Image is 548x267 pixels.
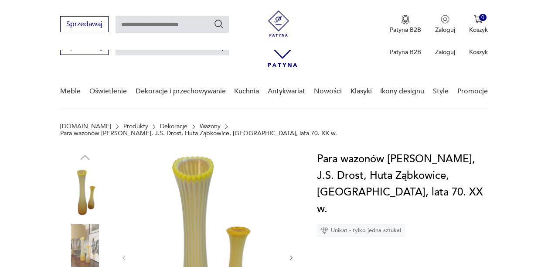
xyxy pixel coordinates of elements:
[469,15,488,34] button: 0Koszyk
[351,75,372,108] a: Klasyki
[401,15,410,24] img: Ikona medalu
[136,75,226,108] a: Dekoracje i przechowywanie
[60,168,110,218] img: Zdjęcie produktu Para wazonów Trąbka, J.S. Drost, Huta Ząbkowice, Polska, lata 70. XX w.
[469,48,488,56] p: Koszyk
[60,16,109,32] button: Sprzedawaj
[200,123,221,130] a: Wazony
[435,48,455,56] p: Zaloguj
[160,123,187,130] a: Dekoracje
[89,75,127,108] a: Oświetlenie
[380,75,424,108] a: Ikony designu
[60,22,109,28] a: Sprzedawaj
[317,151,488,217] h1: Para wazonów [PERSON_NAME], J.S. Drost, Huta Ząbkowice, [GEOGRAPHIC_DATA], lata 70. XX w.
[60,44,109,51] a: Sprzedawaj
[60,130,337,137] p: Para wazonów [PERSON_NAME], J.S. Drost, Huta Ząbkowice, [GEOGRAPHIC_DATA], lata 70. XX w.
[469,26,488,34] p: Koszyk
[60,75,81,108] a: Meble
[234,75,259,108] a: Kuchnia
[479,14,487,21] div: 0
[390,15,421,34] button: Patyna B2B
[390,26,421,34] p: Patyna B2B
[390,15,421,34] a: Ikona medaluPatyna B2B
[60,123,111,130] a: [DOMAIN_NAME]
[457,75,488,108] a: Promocje
[214,19,224,29] button: Szukaj
[435,26,455,34] p: Zaloguj
[433,75,449,108] a: Style
[474,15,483,24] img: Ikona koszyka
[268,75,305,108] a: Antykwariat
[320,226,328,234] img: Ikona diamentu
[441,15,449,24] img: Ikonka użytkownika
[317,224,405,237] div: Unikat - tylko jedna sztuka!
[435,15,455,34] button: Zaloguj
[265,10,292,37] img: Patyna - sklep z meblami i dekoracjami vintage
[123,123,148,130] a: Produkty
[314,75,342,108] a: Nowości
[390,48,421,56] p: Patyna B2B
